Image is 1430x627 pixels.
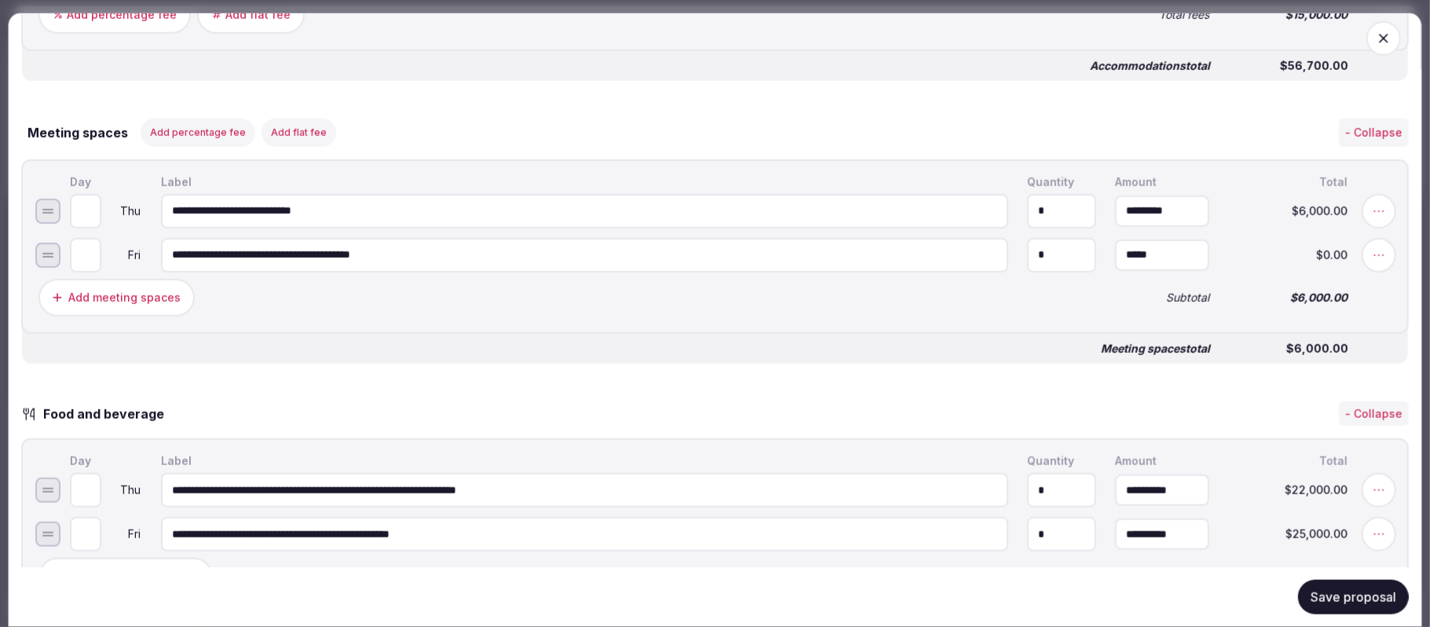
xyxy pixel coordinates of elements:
[1112,174,1212,191] div: Amount
[68,290,181,306] div: Add meeting spaces
[1228,485,1348,496] span: $22,000.00
[1228,206,1348,217] span: $6,000.00
[104,250,142,261] div: Fri
[67,453,145,470] div: Day
[1225,453,1351,470] div: Total
[104,485,142,496] div: Thu
[261,119,336,147] button: Add flat fee
[1229,343,1348,354] span: $6,000.00
[1024,453,1099,470] div: Quantity
[1229,60,1348,71] span: $56,700.00
[1228,250,1348,261] span: $0.00
[1339,119,1409,147] button: - Collapse
[37,405,180,423] h3: Food and beverage
[38,279,195,317] button: Add meeting spaces
[1090,60,1210,71] span: Accommodations total
[1225,174,1351,191] div: Total
[21,123,128,142] h3: Meeting spaces
[1339,401,1409,427] button: - Collapse
[1024,174,1099,191] div: Quantity
[1101,343,1210,354] span: Meeting spaces total
[104,529,142,540] div: Fri
[38,558,213,596] button: Add food and beverage
[67,174,145,191] div: Day
[1112,289,1212,306] div: Subtotal
[1112,453,1212,470] div: Amount
[104,206,142,217] div: Thu
[1298,579,1409,614] button: Save proposal
[141,119,255,147] button: Add percentage fee
[1228,292,1348,303] span: $6,000.00
[158,453,1011,470] div: Label
[158,174,1011,191] div: Label
[1228,529,1348,540] span: $25,000.00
